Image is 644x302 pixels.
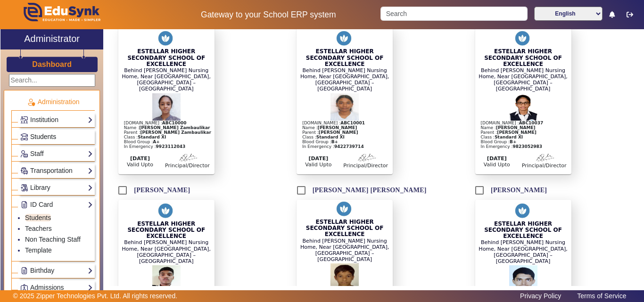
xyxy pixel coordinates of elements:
span: Parent : [302,130,358,135]
span: Blood Group : [481,139,517,144]
b: [PERSON_NAME] Zambaulikar [140,130,211,135]
a: Dashboard [32,59,72,69]
span: Class : [124,135,166,139]
img: Administration.png [27,98,35,106]
h5: Gateway to your School ERP system [166,10,371,20]
img: Student Profile [152,92,181,121]
b: Standard XI [316,135,345,139]
span: ESTELLAR HIGHER SECONDARY SCHOOL OF EXCELLENCE [484,48,562,67]
label: [PERSON_NAME] [PERSON_NAME] [311,186,427,194]
div: Valid Upto [119,162,162,168]
a: Template [25,246,52,254]
b: ABC10001 [340,121,365,125]
img: ye2dzwAAAAZJREFUAwCTrnSWmE7fzQAAAABJRU5ErkJggg== [514,200,532,221]
div: Valid Upto [297,162,340,168]
h2: Administrator [24,33,80,44]
b: B+ [510,139,516,144]
span: Class : [302,135,345,139]
div: Behind [PERSON_NAME] Nursing Home, Near [GEOGRAPHIC_DATA], [GEOGRAPHIC_DATA] – [GEOGRAPHIC_DATA] [118,67,215,92]
a: Privacy Policy [515,290,566,302]
b: [PERSON_NAME] [319,130,358,135]
b: B+ [331,139,338,144]
b: A+ [153,139,160,144]
a: Non Teaching Staff [25,236,81,243]
b: [PERSON_NAME] [318,125,357,130]
div: Behind [PERSON_NAME] Nursing Home, Near [GEOGRAPHIC_DATA], [GEOGRAPHIC_DATA] – [GEOGRAPHIC_DATA] [297,238,393,263]
input: Search... [9,74,95,87]
a: Administrator [0,29,103,49]
div: Behind [PERSON_NAME] Nursing Home, Near [GEOGRAPHIC_DATA], [GEOGRAPHIC_DATA] – [GEOGRAPHIC_DATA] [475,67,571,92]
a: Students [20,131,93,142]
div: Principal/Director [165,163,210,169]
b: ABC10037 [519,121,544,125]
img: Student Profile [509,92,537,121]
b: Standard XI [138,135,166,139]
b: [PERSON_NAME] [496,125,536,130]
a: Students [25,214,51,221]
img: Student Profile [152,264,181,293]
span: ESTELLAR HIGHER SECONDARY SCHOOL OF EXCELLENCE [484,220,562,239]
b: 9823052983 [512,144,542,149]
b: [DATE] [130,155,150,162]
span: Students [30,133,56,140]
b: [DATE] [308,155,328,162]
span: Parent : [124,130,211,135]
span: Class : [481,135,523,139]
p: Administration [11,97,95,107]
span: Parent : [481,130,537,135]
span: ESTELLAR HIGHER SECONDARY SCHOOL OF EXCELLENCE [127,48,205,67]
a: Terms of Service [572,290,631,302]
div: Behind [PERSON_NAME] Nursing Home, Near [GEOGRAPHIC_DATA], [GEOGRAPHIC_DATA] – [GEOGRAPHIC_DATA] [118,239,215,264]
div: [DOMAIN_NAME] : Name : In Emergency : [123,121,215,149]
img: Student Profile [330,262,359,291]
div: Principal/Director [343,163,388,169]
b: [DATE] [487,155,507,162]
div: Principal/Director [522,163,567,169]
label: [PERSON_NAME] [489,186,547,194]
h3: Dashboard [32,60,72,69]
img: Students.png [21,133,28,140]
div: Behind [PERSON_NAME] Nursing Home, Near [GEOGRAPHIC_DATA], [GEOGRAPHIC_DATA] – [GEOGRAPHIC_DATA] [475,239,571,264]
img: Student Profile [330,92,359,121]
b: Standard XI [495,135,523,139]
span: Blood Group : [302,139,338,144]
b: ABC10000 [162,121,187,125]
input: Search [380,7,527,21]
img: ye2dzwAAAAZJREFUAwCTrnSWmE7fzQAAAABJRU5ErkJggg== [514,27,532,49]
label: [PERSON_NAME] [132,186,190,194]
div: Valid Upto [476,162,519,168]
span: ESTELLAR HIGHER SECONDARY SCHOOL OF EXCELLENCE [306,48,384,67]
b: [PERSON_NAME] Zambaulikar [139,125,210,130]
img: ye2dzwAAAAZJREFUAwCTrnSWmE7fzQAAAABJRU5ErkJggg== [335,198,354,219]
b: [PERSON_NAME] [497,130,537,135]
a: Teachers [25,225,52,232]
img: ye2dzwAAAAZJREFUAwCTrnSWmE7fzQAAAABJRU5ErkJggg== [157,200,175,221]
span: ESTELLAR HIGHER SECONDARY SCHOOL OF EXCELLENCE [127,220,205,239]
span: ESTELLAR HIGHER SECONDARY SCHOOL OF EXCELLENCE [306,219,384,237]
p: © 2025 Zipper Technologies Pvt. Ltd. All rights reserved. [13,291,178,301]
img: Student Profile [509,264,537,293]
div: Behind [PERSON_NAME] Nursing Home, Near [GEOGRAPHIC_DATA], [GEOGRAPHIC_DATA] – [GEOGRAPHIC_DATA] [297,67,393,92]
b: 9422739714 [334,144,364,149]
div: [DOMAIN_NAME] : Name : In Emergency : [480,121,571,149]
img: ye2dzwAAAAZJREFUAwCTrnSWmE7fzQAAAABJRU5ErkJggg== [335,27,354,49]
img: ye2dzwAAAAZJREFUAwCTrnSWmE7fzQAAAABJRU5ErkJggg== [157,27,175,49]
span: Blood Group : [124,139,160,144]
div: [DOMAIN_NAME] : Name : In Emergency : [301,121,393,149]
b: 9923112043 [156,144,186,149]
